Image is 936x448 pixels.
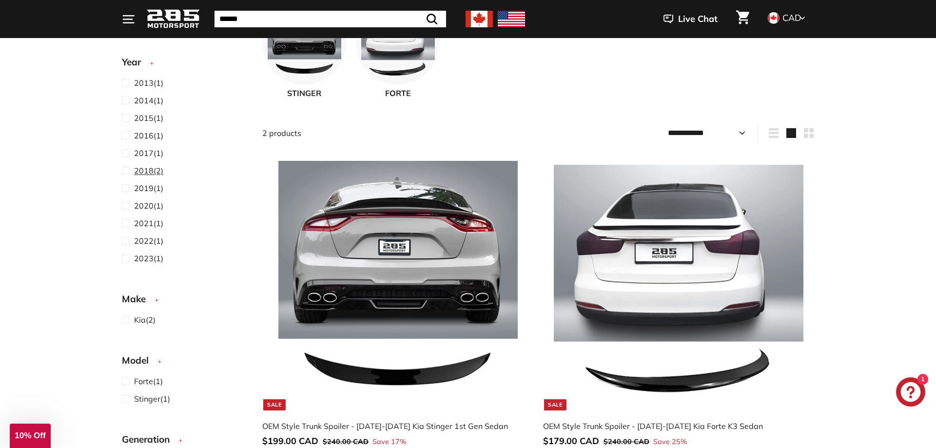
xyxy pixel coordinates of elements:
[134,375,163,387] span: (1)
[543,420,804,432] div: OEM Style Trunk Spoiler - [DATE]-[DATE] Kia Forte K3 Sedan
[782,12,801,23] span: CAD
[262,87,346,99] span: STINGER
[134,95,163,106] span: (1)
[134,148,154,158] span: 2017
[356,1,440,99] a: FORTE
[134,131,154,140] span: 2016
[651,7,730,31] button: Live Chat
[262,420,524,432] div: OEM Style Trunk Spoiler - [DATE]-[DATE] Kia Stinger 1st Gen Sedan
[15,431,45,440] span: 10% Off
[146,8,200,31] img: Logo_285_Motorsport_areodynamics_components
[134,77,163,89] span: (1)
[134,112,163,124] span: (1)
[214,11,446,27] input: Search
[134,235,163,247] span: (1)
[122,432,177,447] span: Generation
[134,96,154,105] span: 2014
[134,236,154,246] span: 2022
[134,253,154,263] span: 2023
[134,253,163,264] span: (1)
[134,130,163,141] span: (1)
[262,127,538,139] div: 2 products
[122,55,148,69] span: Year
[262,435,318,447] span: $199.00 CAD
[678,13,718,25] span: Live Chat
[122,292,153,306] span: Make
[134,200,163,212] span: (1)
[134,315,146,325] span: Kia
[134,113,154,123] span: 2015
[543,435,599,447] span: $179.00 CAD
[122,52,247,77] button: Year
[263,399,286,410] div: Sale
[604,437,649,446] span: $240.00 CAD
[730,2,755,36] a: Cart
[134,165,163,176] span: (2)
[134,147,163,159] span: (1)
[134,166,154,175] span: 2018
[134,376,153,386] span: Forte
[10,424,51,448] div: 10% Off
[134,314,156,326] span: (2)
[134,218,154,228] span: 2021
[134,393,170,405] span: (1)
[122,353,156,368] span: Model
[372,437,406,448] span: Save 17%
[134,217,163,229] span: (1)
[134,182,163,194] span: (1)
[122,351,247,375] button: Model
[893,377,928,409] inbox-online-store-chat: Shopify online store chat
[134,201,154,211] span: 2020
[653,437,687,448] span: Save 25%
[134,394,160,404] span: Stinger
[122,289,247,313] button: Make
[262,1,346,99] a: STINGER
[134,78,154,88] span: 2013
[356,87,440,99] span: FORTE
[544,399,566,410] div: Sale
[323,437,369,446] span: $240.00 CAD
[134,183,154,193] span: 2019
